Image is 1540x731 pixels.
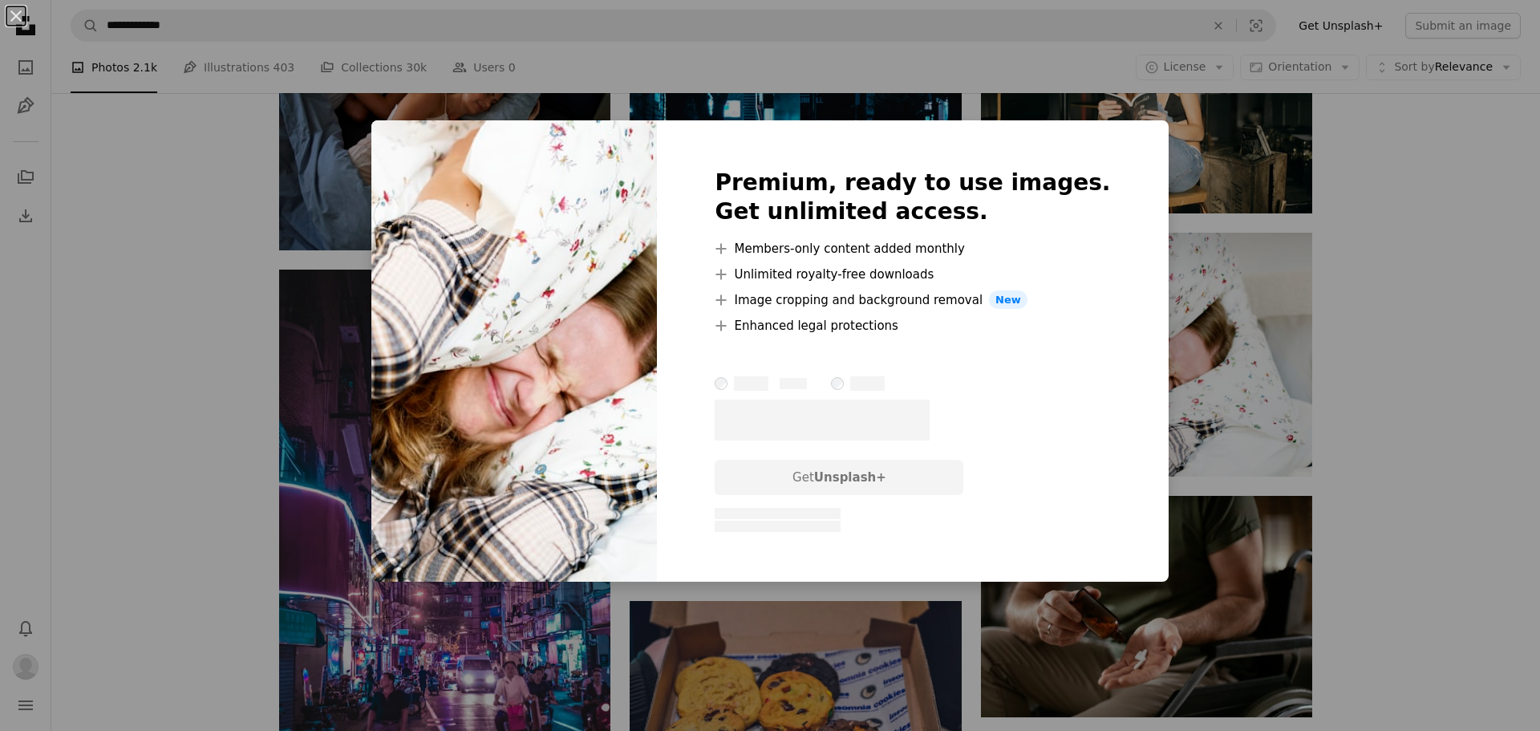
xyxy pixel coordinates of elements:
input: – ––––– –––– [715,377,727,390]
span: – –––– [780,378,807,389]
span: New [989,290,1027,310]
li: Enhanced legal protections [715,316,1110,335]
span: – – –––– – ––– –––– – –––– –– [715,521,841,532]
li: Unlimited royalty-free downloads [715,265,1110,284]
span: – –––– ––––. [715,400,930,441]
li: Image cropping and background removal [715,290,1110,310]
strong: Unsplash+ [814,470,886,485]
input: – –––– [831,377,844,390]
span: – –––– [850,376,885,391]
span: – – –––– – ––– –––– – –––– –– [715,508,841,519]
h2: Premium, ready to use images. Get unlimited access. [715,169,1110,226]
span: – –––– [734,376,768,391]
div: Get [715,460,963,495]
img: premium_photo-1723928454225-391e9bdd9a70 [371,120,657,583]
li: Members-only content added monthly [715,239,1110,258]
